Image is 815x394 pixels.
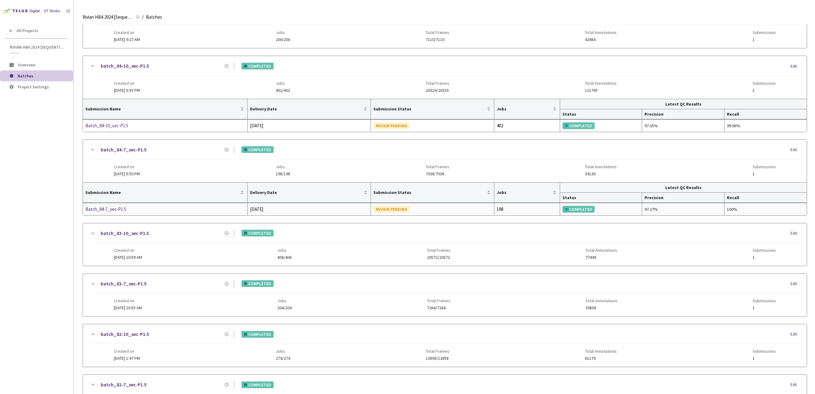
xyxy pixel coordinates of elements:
[276,356,290,361] span: 274/274
[791,281,801,287] div: Edit
[250,190,362,195] span: Delivery Date
[753,248,776,253] span: Submissions
[753,172,776,176] span: 1
[114,349,140,354] span: Created on
[114,171,140,177] span: [DATE] 5:50 PM
[85,206,150,213] a: Batch_84-7_sec-P1.5
[585,30,617,35] span: Total Annotations
[427,298,450,303] span: Total Frames
[724,193,807,203] th: Recall
[585,349,617,354] span: Total Annotations
[101,229,149,237] a: batch_83-10_sec-P1.5
[753,255,776,260] span: 1
[250,106,362,111] span: Delivery Date
[276,164,290,169] span: Jobs
[18,73,33,79] span: Batches
[585,356,617,361] span: 61179
[101,381,147,388] a: batch_82-7_sec-P1.5
[276,172,290,176] span: 198/198
[142,13,144,21] li: /
[276,37,290,42] span: 200/200
[426,349,449,354] span: Total Frames
[563,122,595,129] div: COMPLETED
[114,87,140,93] span: [DATE] 5:55 PM
[585,298,617,303] span: Total Annotations
[753,88,776,93] span: 1
[645,206,722,213] div: 97.27%
[114,37,140,42] span: [DATE] 9:27 AM
[373,206,410,213] div: REVIEW PENDING
[585,248,617,253] span: Total Annotations
[560,193,642,203] th: Status
[753,81,776,86] span: Submissions
[560,99,807,109] th: Latest QC Results
[427,248,450,253] span: Total Frames
[114,248,142,253] span: Created on
[248,99,371,119] th: Delivery Date
[753,356,776,361] span: 1
[250,206,368,213] div: [DATE]
[426,37,449,42] span: 7110/7110
[17,28,38,33] span: All Projects
[585,164,617,169] span: Total Annotations
[753,298,776,303] span: Submissions
[753,37,776,42] span: 1
[753,30,776,35] span: Submissions
[585,255,617,260] span: 77449
[101,146,147,154] a: batch_84-7_sec-P1.5
[426,356,449,361] span: 13858/13858
[426,30,449,35] span: Total Frames
[494,99,560,119] th: Jobs
[753,349,776,354] span: Submissions
[276,30,290,35] span: Jobs
[241,146,274,153] div: COMPLETED
[241,230,274,236] div: COMPLETED
[494,183,560,203] th: Jobs
[241,331,274,338] div: COMPLETED
[791,63,801,69] div: Edit
[114,255,142,260] span: [DATE] 10:59 AM
[114,30,140,35] span: Created on
[791,331,801,337] div: Edit
[727,122,804,129] div: 99.96%
[791,230,801,236] div: Edit
[276,81,290,86] span: Jobs
[373,106,486,111] span: Submission Status
[642,109,724,119] th: Precision
[585,81,617,86] span: Total Annotations
[248,183,371,203] th: Delivery Date
[83,99,248,119] th: Submission Name
[101,330,149,338] a: batch_82-10_sec-P1.5
[373,190,486,195] span: Submission Status
[585,37,617,42] span: 42684
[18,84,49,90] span: Project Settings
[426,88,449,93] span: 20316/20316
[146,13,162,21] span: Batches
[241,63,274,69] div: COMPLETED
[727,206,804,213] div: 100%
[85,106,239,111] span: Submission Name
[101,280,147,288] a: batch_83-7_sec-P1.5
[83,274,807,316] div: batch_83-7_sec-P1.5COMPLETEDEditCreated on[DATE] 10:55 AMJobs204/204Total Frames7264/7264Total An...
[83,183,248,203] th: Submission Name
[426,81,449,86] span: Total Frames
[373,122,410,129] div: REVIEW PENDING
[791,382,801,388] div: Edit
[724,109,807,119] th: Recall
[83,56,807,98] div: batch_84-10_sec-P1.5COMPLETEDEditCreated on[DATE] 5:55 PMJobs402/402Total Frames20316/20316Total ...
[44,8,60,14] div: GT Studio
[371,183,494,203] th: Submission Status
[83,324,807,367] div: batch_82-10_sec-P1.5COMPLETEDEditCreated on[DATE] 1:47 PMJobs274/274Total Frames13858/13858Total ...
[753,306,776,310] span: 1
[85,190,239,195] span: Submission Name
[83,13,132,21] span: Rivian HBA 2024 [Sequential]
[85,122,150,129] a: Batch_84-10_sec-P1.5
[83,223,807,266] div: batch_83-10_sec-P1.5COMPLETEDEditCreated on[DATE] 10:59 AMJobs406/406Total Frames20572/20572Total...
[427,306,450,310] span: 7264/7264
[114,305,142,310] span: [DATE] 10:55 AM
[114,355,140,361] span: [DATE] 1:47 PM
[277,298,292,303] span: Jobs
[114,81,140,86] span: Created on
